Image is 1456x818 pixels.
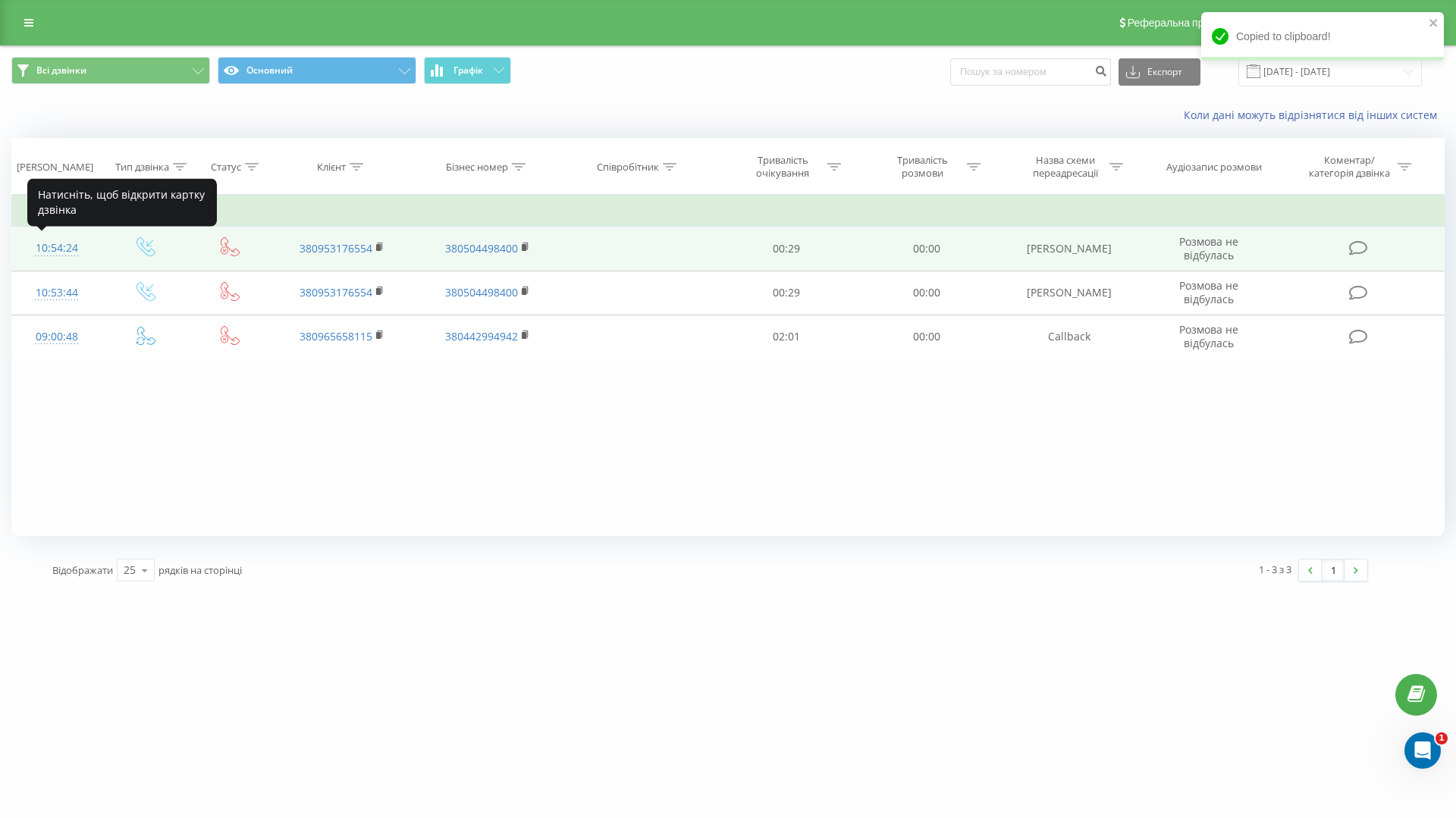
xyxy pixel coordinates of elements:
div: Натисніть, щоб відкрити картку дзвінка [27,178,217,226]
td: Callback [996,315,1142,359]
td: 02:01 [717,315,856,359]
div: Статус [211,161,241,174]
a: 380965658115 [300,329,372,343]
button: Всі дзвінки [11,57,210,84]
button: Експорт [1119,58,1200,86]
a: 1 [1322,559,1345,581]
td: 00:29 [717,271,856,315]
a: 380504498400 [445,285,518,299]
span: Розмова не відбулась [1179,322,1238,350]
div: Аудіозапис розмови [1166,161,1262,174]
div: Тип дзвінка [115,161,169,174]
td: 00:00 [856,315,996,359]
button: close [1429,17,1439,31]
span: рядків на сторінці [158,563,242,577]
td: [PERSON_NAME] [996,227,1142,271]
div: Клієнт [317,161,346,174]
a: 380953176554 [300,285,372,299]
button: Основний [218,57,416,84]
a: 380953176554 [300,241,372,255]
div: [PERSON_NAME] [17,161,93,174]
a: Коли дані можуть відрізнятися вiд інших систем [1184,108,1445,122]
input: Пошук за номером [950,58,1111,86]
div: Коментар/категорія дзвінка [1305,154,1394,180]
iframe: Intercom live chat [1404,732,1441,769]
span: Реферальна програма [1128,17,1239,29]
span: Відображати [52,563,113,577]
td: 00:00 [856,271,996,315]
td: Сьогодні [12,196,1445,227]
span: Графік [453,65,483,76]
span: Всі дзвінки [36,64,86,77]
div: Тривалість очікування [742,154,824,180]
td: 00:29 [717,227,856,271]
div: Тривалість розмови [882,154,963,180]
button: Графік [424,57,511,84]
div: 1 - 3 з 3 [1259,562,1291,577]
div: 10:54:24 [27,233,86,263]
div: 10:53:44 [27,278,86,308]
div: Співробітник [597,161,659,174]
td: 00:00 [856,227,996,271]
a: 380442994942 [445,329,518,343]
div: 25 [124,563,136,578]
a: 380504498400 [445,241,518,255]
div: Назва схеми переадресації [1025,154,1106,180]
div: 09:00:48 [27,322,86,352]
span: Розмова не відбулась [1179,234,1238,262]
div: Бізнес номер [446,161,508,174]
span: 1 [1436,732,1448,744]
div: Copied to clipboard! [1201,12,1444,61]
td: [PERSON_NAME] [996,271,1142,315]
span: Розмова не відбулась [1179,278,1238,306]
